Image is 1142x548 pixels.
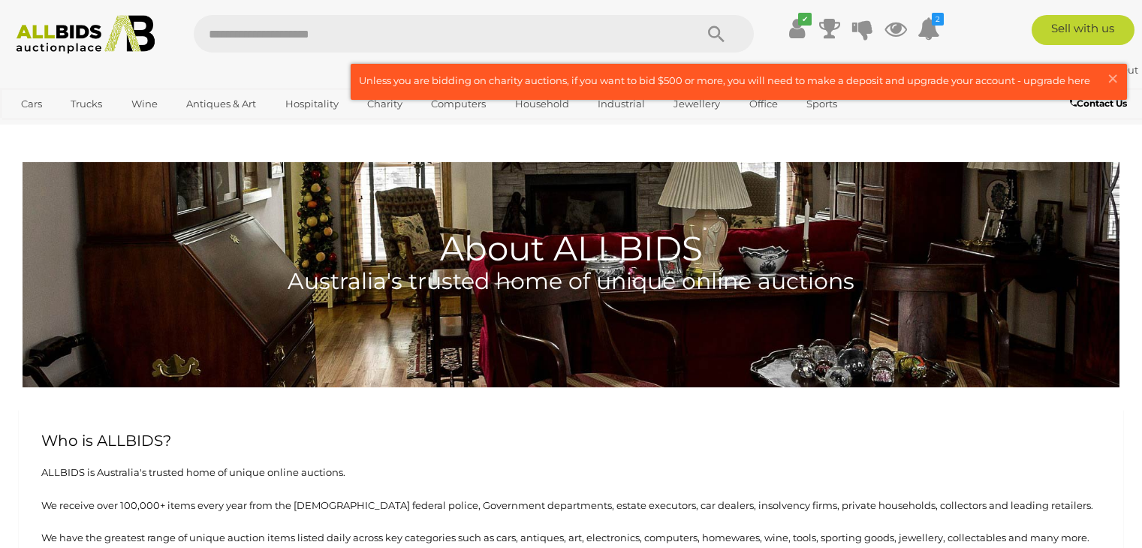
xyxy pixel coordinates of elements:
[357,92,412,116] a: Charity
[679,15,754,53] button: Search
[740,92,788,116] a: Office
[11,92,52,116] a: Cars
[1070,98,1127,109] b: Contact Us
[122,92,167,116] a: Wine
[276,92,348,116] a: Hospitality
[176,92,266,116] a: Antiques & Art
[41,432,1101,449] h2: Who is ALLBIDS?
[61,92,112,116] a: Trucks
[918,15,940,42] a: 2
[1106,64,1119,93] span: ×
[797,92,847,116] a: Sports
[1032,15,1134,45] a: Sell with us
[1070,95,1131,112] a: Contact Us
[23,162,1119,267] h1: About ALLBIDS
[26,529,1116,546] p: We have the greatest range of unique auction items listed daily across key categories such as car...
[26,497,1116,514] p: We receive over 100,000+ items every year from the [DEMOGRAPHIC_DATA] federal police, Government ...
[26,464,1116,481] p: ALLBIDS is Australia's trusted home of unique online auctions.
[23,269,1119,294] h4: Australia's trusted home of unique online auctions
[8,15,163,54] img: Allbids.com.au
[505,92,579,116] a: Household
[785,15,808,42] a: ✔
[798,13,812,26] i: ✔
[588,92,655,116] a: Industrial
[932,13,944,26] i: 2
[664,92,730,116] a: Jewellery
[421,92,496,116] a: Computers
[11,116,137,141] a: [GEOGRAPHIC_DATA]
